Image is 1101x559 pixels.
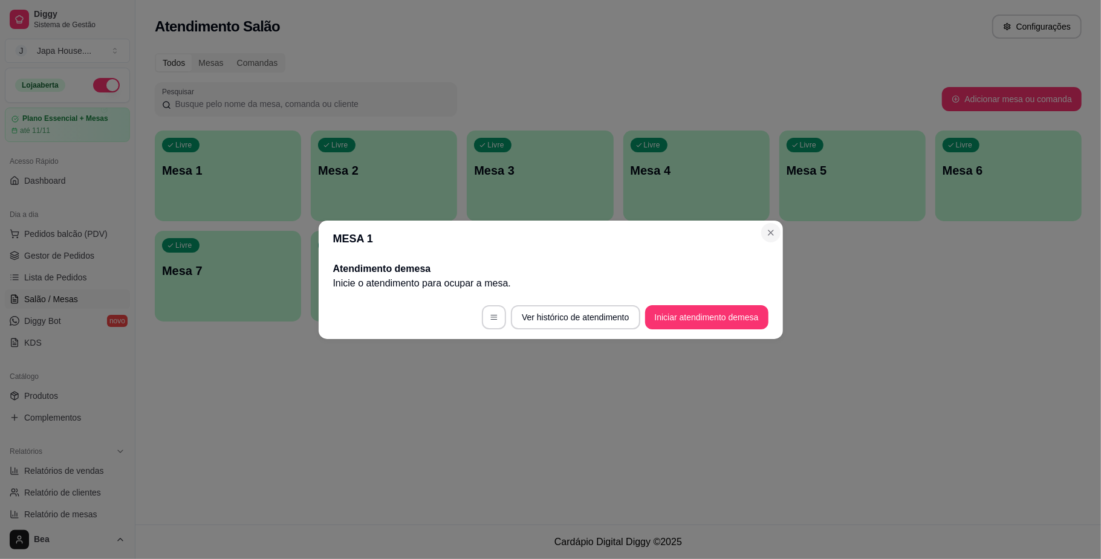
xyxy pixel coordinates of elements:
button: Close [761,223,781,242]
header: MESA 1 [319,221,783,257]
p: Inicie o atendimento para ocupar a mesa . [333,276,768,291]
button: Iniciar atendimento demesa [645,305,768,329]
button: Ver histórico de atendimento [511,305,640,329]
h2: Atendimento de mesa [333,262,768,276]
